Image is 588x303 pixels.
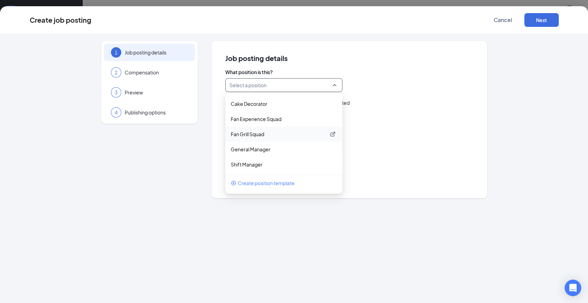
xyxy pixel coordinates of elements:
p: Cake Decorator [231,100,267,107]
div: Shift Manager [231,161,337,168]
span: 4 [115,109,117,116]
p: Shift Manager [231,161,262,168]
button: Cancel [486,13,520,27]
span: Job posting details [225,55,473,62]
span: Cancel [494,17,512,23]
span: 3 [115,89,117,96]
span: Which location are you hiring for? [225,130,473,137]
div: General Manager [231,146,337,153]
div: Fan Grill Squad [231,131,337,138]
button: Next [524,13,559,27]
div: Open Intercom Messenger [565,280,581,296]
span: Job posting details [125,49,188,56]
p: Fan Experience Squad [231,115,281,122]
span: Compensation [125,69,188,76]
div: Create job posting [30,16,91,24]
span: Create position template [238,179,295,187]
span: Preview [125,89,188,96]
span: 2 [115,69,117,76]
svg: PlusCircle [231,180,236,186]
span: What position is this? [225,69,473,75]
p: General Manager [231,146,270,153]
span: 1 [115,49,117,56]
span: Publishing options [125,109,188,116]
svg: ExternalLink [330,131,336,137]
p: Fan Grill Squad [231,131,326,138]
div: Fan Experience Squad [231,115,337,122]
div: Cake Decorator [231,100,337,107]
